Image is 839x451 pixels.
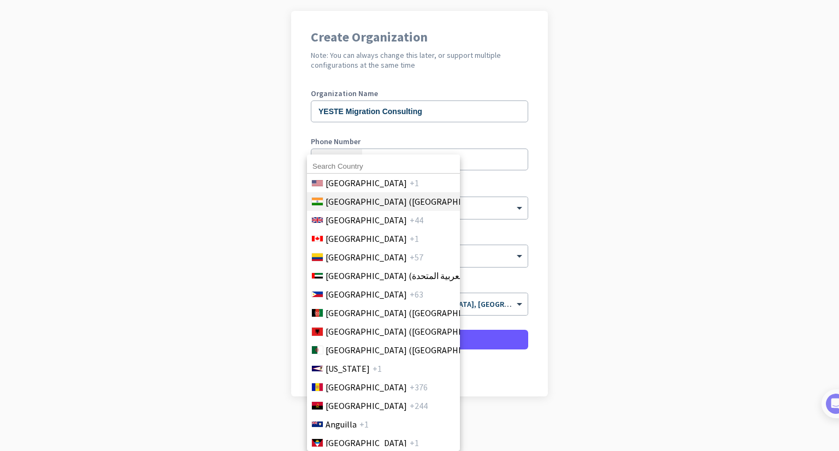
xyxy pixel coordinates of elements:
span: [GEOGRAPHIC_DATA] [326,381,407,394]
span: +57 [410,251,423,264]
span: +1 [410,176,419,189]
span: [GEOGRAPHIC_DATA] (‫[GEOGRAPHIC_DATA]‬‎) [326,306,496,319]
input: Search Country [307,159,460,174]
span: +376 [410,381,428,394]
span: [GEOGRAPHIC_DATA] [326,399,407,412]
span: [GEOGRAPHIC_DATA] [326,176,407,189]
span: +1 [373,362,382,375]
span: [GEOGRAPHIC_DATA] (‫الإمارات العربية المتحدة‬‎) [326,269,498,282]
span: [GEOGRAPHIC_DATA] [326,288,407,301]
span: Anguilla [326,418,357,431]
span: +1 [410,232,419,245]
span: [GEOGRAPHIC_DATA] ([GEOGRAPHIC_DATA]) [326,325,496,338]
span: [GEOGRAPHIC_DATA] ([GEOGRAPHIC_DATA]) [326,195,496,208]
span: [GEOGRAPHIC_DATA] [326,251,407,264]
span: [GEOGRAPHIC_DATA] [326,232,407,245]
span: +1 [359,418,369,431]
span: +63 [410,288,423,301]
span: [US_STATE] [326,362,370,375]
span: [GEOGRAPHIC_DATA] (‫[GEOGRAPHIC_DATA]‬‎) [326,343,496,357]
span: +44 [410,213,423,227]
span: [GEOGRAPHIC_DATA] [326,213,407,227]
span: +1 [410,436,419,449]
span: [GEOGRAPHIC_DATA] [326,436,407,449]
span: +244 [410,399,428,412]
